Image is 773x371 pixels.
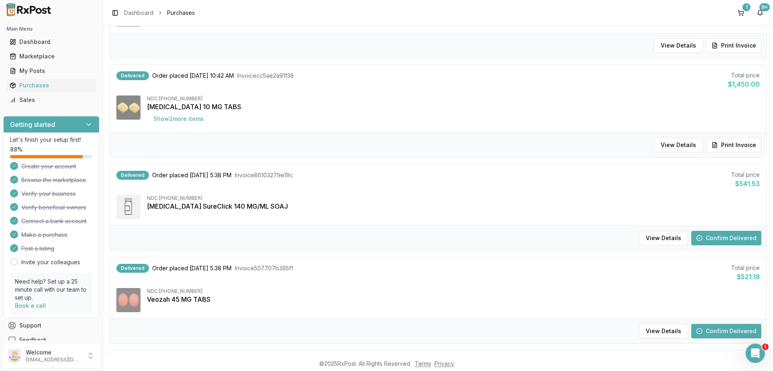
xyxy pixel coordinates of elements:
span: Verify your business [21,190,76,198]
div: Sales [10,96,93,104]
h2: Main Menu [6,26,96,32]
a: Millwood [35,118,60,125]
button: Marketplace [3,50,99,63]
span: Invoice 86103279e19c [235,171,293,179]
span: Invoice 507707b395f1 [235,264,293,272]
span: Order placed [DATE] 10:42 AM [152,72,234,80]
div: $1,450.00 [728,79,760,89]
button: Confirm Delivered [691,324,761,338]
h3: Getting started [10,120,55,129]
button: View Details [639,231,688,245]
div: Purchases [10,81,93,89]
span: Connect a bank account [21,217,87,225]
div: [MEDICAL_DATA] SureClick 140 MG/ML SOAJ [147,201,760,211]
div: NDC: [PHONE_NUMBER] [147,195,760,201]
div: My Posts [10,67,93,75]
div: Just got off the phone with the seller for [MEDICAL_DATA] they have to cancel order [6,42,132,75]
button: View Details [654,138,703,152]
div: 1 [742,3,750,11]
img: Veozah 45 MG TABS [116,288,141,312]
a: Terms [415,360,431,367]
a: [DOMAIN_NAME] [35,150,83,156]
img: RxPost Logo [3,3,55,16]
button: Purchases [3,79,99,92]
span: Order placed [DATE] 5:38 PM [152,171,231,179]
span: 1 [762,344,769,350]
span: 88 % [10,145,23,153]
a: 914.923.9200 [35,126,75,133]
div: Dashboard [10,38,93,46]
span: Order placed [DATE] 5:38 PM [152,264,231,272]
span: Post a listing [21,245,54,253]
span: Verify beneficial owners [21,203,86,211]
div: Roxy says… [6,211,155,238]
button: Dashboard [3,35,99,48]
a: Sales [6,93,96,107]
p: The team can also help [39,10,100,18]
a: My Posts [6,64,96,78]
button: 1 [734,6,747,19]
nav: breadcrumb [124,9,195,17]
img: Repatha SureClick 140 MG/ML SOAJ [116,195,141,219]
button: 9+ [754,6,767,19]
div: They were giving me run around [DATE]. I've been bugging everyday [13,174,126,189]
span: Feedback [19,336,47,344]
img: Farxiga 10 MG TABS [116,95,141,120]
button: Sales [3,93,99,106]
div: [MEDICAL_DATA] 10 MG TABS [147,102,760,112]
button: View Details [639,324,688,338]
h1: Roxy [39,4,55,10]
button: Print Invoice [706,138,761,152]
button: View Details [654,38,703,53]
div: Total price [731,171,760,179]
div: Veozah 45 MG TABS [147,294,760,304]
div: [DATE] [6,201,155,211]
div: Just got off the phone with the seller for [MEDICAL_DATA] they have to cancel order [13,47,126,70]
div: Total price [731,264,760,272]
button: Print Invoice [706,38,761,53]
p: Welcome [26,348,82,356]
span: Invoice cc5ae2a91f38 [237,72,294,80]
span: Make a purchase [21,231,68,239]
button: go back [5,3,21,19]
button: Gif picker [38,263,45,270]
div: Delivered [116,171,149,180]
button: Emoji picker [25,264,32,270]
div: Close [141,3,156,18]
textarea: Message… [7,247,154,261]
div: Manuel says… [6,42,155,82]
a: Privacy [434,360,454,367]
button: Feedback [3,333,99,347]
a: Dashboard [6,35,96,49]
div: $541.53 [731,179,760,189]
button: Upload attachment [12,263,19,270]
p: Need help? Set up a 25 minute call with our team to set up. [15,278,88,302]
div: Delivered [116,264,149,273]
button: My Posts [3,64,99,77]
div: Ridiculous [PERSON_NAME] PresidentDrug Mart of Millwood , N.Y. 10546 (w) (f) [35,87,148,158]
div: Marketplace [10,52,93,60]
img: User avatar [8,349,21,362]
button: Confirm Delivered [691,231,761,245]
p: Let's finish your setup first! [10,136,93,144]
a: [STREET_ADDRESS] [35,110,91,117]
div: Manuel says… [6,169,155,201]
button: Show2more items [147,112,210,126]
div: They were giving me run around [DATE]. I've been bugging everyday [6,169,132,194]
iframe: Intercom live chat [746,344,765,363]
div: 9+ [759,3,770,11]
a: Dashboard [124,9,153,17]
a: Invite your colleagues [21,258,80,266]
span: Purchases [167,9,195,17]
div: Richard says… [6,82,155,169]
button: Home [126,3,141,19]
button: Support [3,318,99,333]
button: Send a message… [138,261,151,274]
span: Browse the marketplace [21,176,86,184]
a: Marketplace [6,49,96,64]
img: Profile image for Roxy [23,4,36,17]
div: Delivered [116,71,149,80]
div: NDC: [PHONE_NUMBER] [147,95,760,102]
a: Book a call [15,302,46,309]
